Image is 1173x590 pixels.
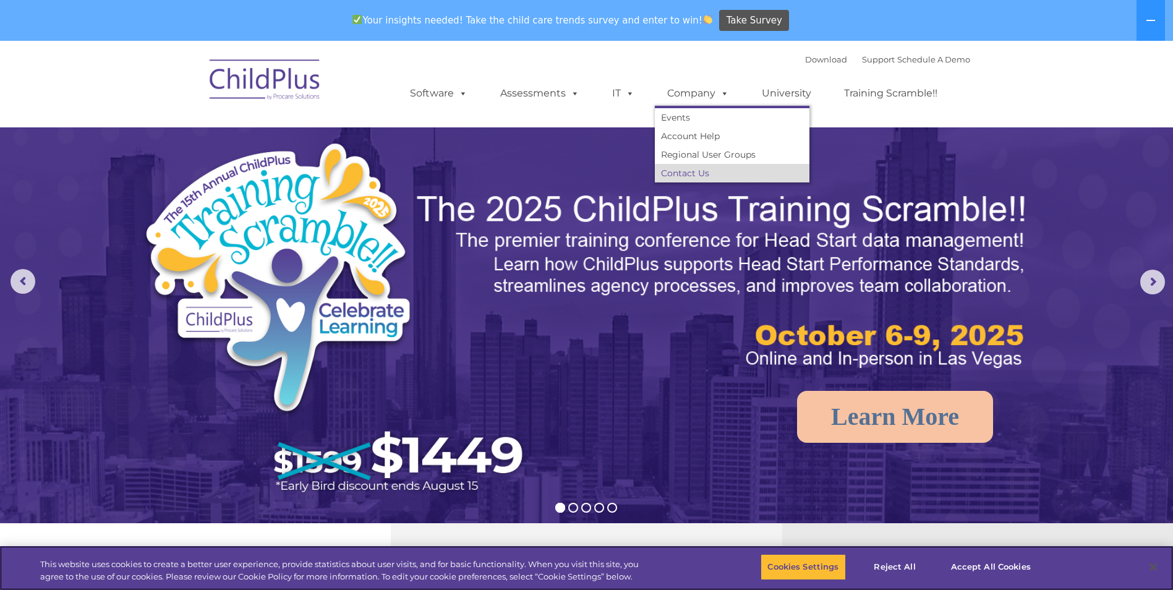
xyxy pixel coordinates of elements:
img: ChildPlus by Procare Solutions [203,51,327,113]
img: ✅ [352,15,362,24]
font: | [805,54,970,64]
span: Take Survey [727,10,782,32]
button: Cookies Settings [761,554,845,580]
button: Reject All [856,554,934,580]
a: Assessments [488,81,592,106]
a: Regional User Groups [655,145,809,164]
div: This website uses cookies to create a better user experience, provide statistics about user visit... [40,558,645,583]
img: 👏 [703,15,712,24]
a: Schedule A Demo [897,54,970,64]
a: IT [600,81,647,106]
a: Take Survey [719,10,789,32]
a: Contact Us [655,164,809,182]
span: Last name [172,82,210,91]
a: Training Scramble!! [832,81,950,106]
a: Download [805,54,847,64]
a: Support [862,54,895,64]
a: Company [655,81,741,106]
a: Software [398,81,480,106]
span: Phone number [172,132,224,142]
span: Your insights needed! Take the child care trends survey and enter to win! [348,8,718,32]
a: Account Help [655,127,809,145]
a: Learn More [797,391,993,443]
a: University [749,81,824,106]
button: Accept All Cookies [944,554,1038,580]
button: Close [1140,554,1167,581]
a: Events [655,108,809,127]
